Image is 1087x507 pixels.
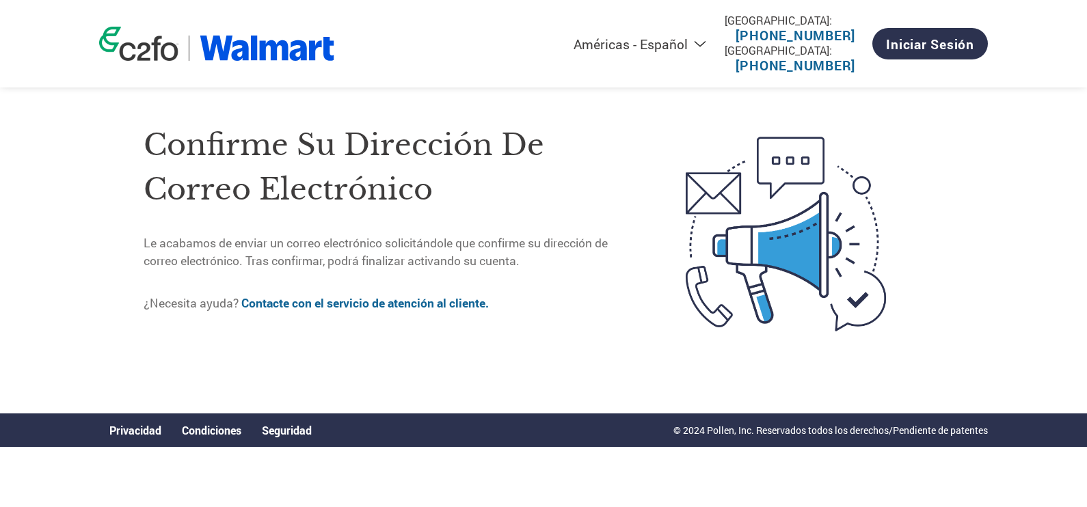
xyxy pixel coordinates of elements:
[144,234,628,271] p: Le acabamos de enviar un correo electrónico solicitándole que confirme su dirección de correo ele...
[736,57,855,74] a: [PHONE_NUMBER]
[673,423,988,437] p: © 2024 Pollen, Inc. Reservados todos los derechos/Pendiente de patentes
[144,123,628,211] h1: Confirme su dirección de correo electrónico
[241,295,489,311] a: Contacte con el servicio de atención al cliente.
[736,27,855,44] a: [PHONE_NUMBER]
[99,27,178,61] img: c2fo logo
[872,28,988,59] a: Iniciar sesión
[262,423,312,437] a: Seguridad
[144,294,628,312] p: ¿Necesita ayuda?
[725,13,866,27] div: [GEOGRAPHIC_DATA]:
[182,423,241,437] a: Condiciones
[109,423,161,437] a: Privacidad
[200,36,334,61] img: Walmart
[725,43,866,57] div: [GEOGRAPHIC_DATA]:
[628,112,943,355] img: open-email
